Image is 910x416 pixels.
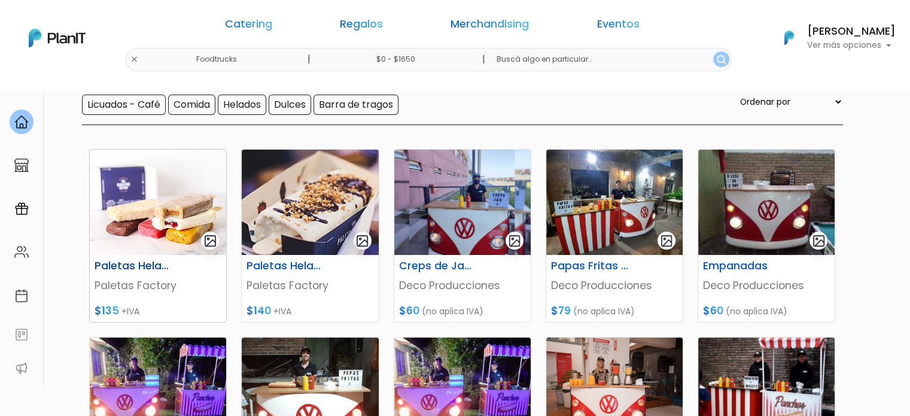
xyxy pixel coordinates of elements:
span: (no aplica IVA) [573,305,635,317]
img: gallery-light [508,234,522,248]
img: PlanIt Logo [29,29,86,47]
span: $135 [95,303,119,318]
h6: [PERSON_NAME] [807,26,896,37]
input: Buscá algo en particular.. [486,48,731,71]
img: search_button-432b6d5273f82d61273b3651a40e1bd1b912527efae98b1b7a1b2c0702e16a8d.svg [717,55,726,64]
h6: Creps de Jamón y Queso [392,260,486,272]
a: Eventos [596,19,639,34]
a: gallery-light Empanadas Deco Producciones $60 (no aplica IVA) [698,149,835,323]
img: campaigns-02234683943229c281be62815700db0a1741e53638e28bf9629b52c665b00959.svg [14,202,29,216]
input: Helados [218,95,266,115]
button: PlanIt Logo [PERSON_NAME] Ver más opciones [769,22,896,53]
p: Paletas Factory [95,278,221,293]
a: gallery-light Paletas Heladas con Topping Paletas Factory $140 +IVA [241,149,379,323]
div: ¿Necesitás ayuda? [62,11,172,35]
input: Comida [168,95,215,115]
span: +IVA [273,305,291,317]
img: gallery-light [660,234,674,248]
a: Merchandising [451,19,529,34]
h6: Paletas Heladas Simple [87,260,182,272]
a: gallery-light Creps de Jamón y Queso Deco Producciones $60 (no aplica IVA) [394,149,531,323]
span: $60 [399,303,419,318]
img: marketplace-4ceaa7011d94191e9ded77b95e3339b90024bf715f7c57f8cf31f2d8c509eaba.svg [14,158,29,172]
a: gallery-light Paletas Heladas Simple Paletas Factory $135 +IVA [89,149,227,323]
input: Barra de tragos [314,95,398,115]
img: thumb_WhatsApp_Image_2021-10-12_at_12.53.59_PM.jpeg [90,150,226,255]
h6: Empanadas [696,260,790,272]
p: Deco Producciones [703,278,830,293]
h6: Paletas Heladas con Topping [239,260,334,272]
p: Paletas Factory [246,278,373,293]
span: (no aplica IVA) [726,305,787,317]
img: close-6986928ebcb1d6c9903e3b54e860dbc4d054630f23adef3a32610726dff6a82b.svg [130,56,138,63]
img: gallery-light [203,234,217,248]
img: home-e721727adea9d79c4d83392d1f703f7f8bce08238fde08b1acbfd93340b81755.svg [14,115,29,129]
img: partners-52edf745621dab592f3b2c58e3bca9d71375a7ef29c3b500c9f145b62cc070d4.svg [14,361,29,375]
img: thumb_portada_paletas.jpeg [242,150,378,255]
p: Ver más opciones [807,41,896,50]
img: feedback-78b5a0c8f98aac82b08bfc38622c3050aee476f2c9584af64705fc4e61158814.svg [14,327,29,342]
a: Regalos [340,19,383,34]
span: $140 [246,303,271,318]
img: people-662611757002400ad9ed0e3c099ab2801c6687ba6c219adb57efc949bc21e19d.svg [14,245,29,259]
p: | [307,52,310,66]
img: thumb_WhatsApp_Image_2022-04-08_at_14.21.47.jpeg [698,150,835,255]
a: gallery-light Papas Fritas Simples Deco Producciones $79 (no aplica IVA) [546,149,683,323]
a: Catering [225,19,272,34]
img: gallery-light [355,234,369,248]
img: thumb_WhatsApp_Image_2022-04-08_at_14.21.28__2_.jpeg [546,150,683,255]
span: (no aplica IVA) [422,305,483,317]
span: +IVA [121,305,139,317]
span: $60 [703,303,723,318]
p: Deco Producciones [399,278,526,293]
img: gallery-light [812,234,826,248]
h6: Papas Fritas Simples [544,260,638,272]
img: PlanIt Logo [776,25,802,51]
p: | [482,52,485,66]
input: Dulces [269,95,311,115]
span: $79 [551,303,571,318]
img: thumb_crepes.png [394,150,531,255]
input: Licuados - Café [82,95,166,115]
img: calendar-87d922413cdce8b2cf7b7f5f62616a5cf9e4887200fb71536465627b3292af00.svg [14,289,29,303]
p: Deco Producciones [551,278,678,293]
